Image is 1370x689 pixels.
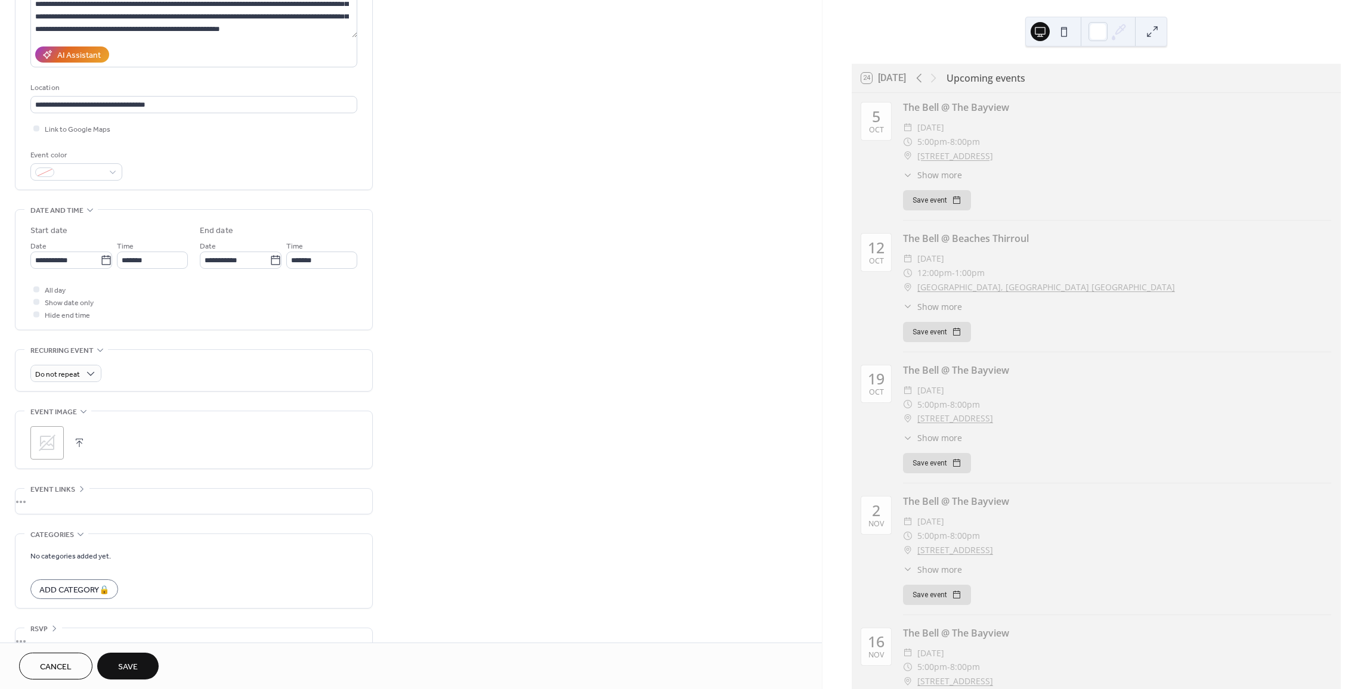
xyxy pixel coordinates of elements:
[917,135,947,149] span: 5:00pm
[40,661,72,674] span: Cancel
[917,149,993,163] a: [STREET_ADDRESS]
[30,240,47,253] span: Date
[917,660,947,674] span: 5:00pm
[286,240,303,253] span: Time
[947,135,950,149] span: -
[45,309,90,322] span: Hide end time
[903,646,913,660] div: ​
[903,149,913,163] div: ​
[868,520,884,528] div: Nov
[30,550,111,563] span: No categories added yet.
[917,383,944,398] span: [DATE]
[903,300,962,313] button: ​Show more
[903,363,1331,377] div: The Bell @ The Bayview
[903,398,913,412] div: ​
[903,252,913,266] div: ​
[35,368,80,381] span: Do not repeat
[950,398,980,412] span: 8:00pm
[903,432,913,444] div: ​
[872,109,880,124] div: 5
[947,71,1025,85] div: Upcoming events
[917,674,993,688] a: [STREET_ADDRESS]
[45,284,66,297] span: All day
[903,135,913,149] div: ​
[16,628,372,653] div: •••
[35,46,109,63] button: AI Assistant
[903,100,1331,114] div: The Bell @ The Bayview
[917,252,944,266] span: [DATE]
[30,483,75,496] span: Event links
[917,120,944,135] span: [DATE]
[200,240,216,253] span: Date
[903,322,971,342] button: Save event
[903,563,962,576] button: ​Show more
[903,280,913,294] div: ​
[917,169,962,181] span: Show more
[950,135,980,149] span: 8:00pm
[903,626,1331,640] div: The Bell @ The Bayview
[118,661,138,674] span: Save
[200,225,233,237] div: End date
[30,82,355,94] div: Location
[30,344,94,357] span: Recurring event
[16,489,372,514] div: •••
[917,514,944,529] span: [DATE]
[30,623,48,635] span: RSVP
[45,123,110,136] span: Link to Google Maps
[903,300,913,313] div: ​
[903,411,913,426] div: ​
[917,563,962,576] span: Show more
[30,529,74,541] span: Categories
[903,543,913,557] div: ​
[917,280,1175,294] a: [GEOGRAPHIC_DATA], [GEOGRAPHIC_DATA] [GEOGRAPHIC_DATA]
[947,660,950,674] span: -
[903,585,971,605] button: Save event
[903,120,913,135] div: ​
[947,529,950,543] span: -
[952,266,955,280] span: -
[903,660,913,674] div: ​
[947,398,950,412] span: -
[903,529,913,543] div: ​
[903,383,913,398] div: ​
[30,149,120,162] div: Event color
[97,653,159,679] button: Save
[917,300,962,313] span: Show more
[868,240,885,255] div: 12
[117,240,134,253] span: Time
[950,660,980,674] span: 8:00pm
[917,398,947,412] span: 5:00pm
[955,266,985,280] span: 1:00pm
[917,646,944,660] span: [DATE]
[30,225,67,237] div: Start date
[868,651,884,659] div: Nov
[868,634,885,649] div: 16
[903,190,971,210] button: Save event
[868,371,885,386] div: 19
[872,503,880,518] div: 2
[917,266,952,280] span: 12:00pm
[903,494,1331,508] div: The Bell @ The Bayview
[30,204,84,217] span: Date and time
[903,563,913,576] div: ​
[30,406,77,418] span: Event image
[869,257,884,265] div: Oct
[903,231,1331,246] div: The Bell @ Beaches Thirroul
[903,514,913,529] div: ​
[903,266,913,280] div: ​
[869,126,884,134] div: Oct
[917,543,993,557] a: [STREET_ADDRESS]
[917,432,962,444] span: Show more
[917,411,993,426] a: [STREET_ADDRESS]
[950,529,980,543] span: 8:00pm
[57,49,101,62] div: AI Assistant
[903,674,913,688] div: ​
[19,653,92,679] button: Cancel
[30,426,64,460] div: ;
[903,169,962,181] button: ​Show more
[903,169,913,181] div: ​
[869,389,884,396] div: Oct
[45,297,94,309] span: Show date only
[903,453,971,473] button: Save event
